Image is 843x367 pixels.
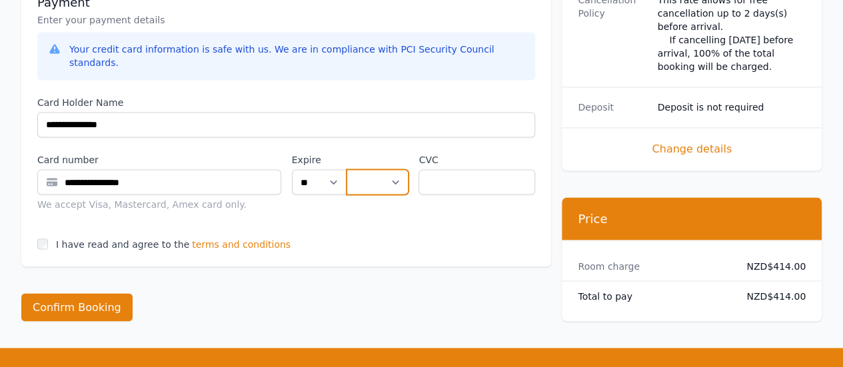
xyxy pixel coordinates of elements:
span: Change details [578,141,806,157]
dd: NZD$414.00 [737,289,806,302]
dt: Total to pay [578,289,726,302]
h3: Price [578,210,806,226]
span: terms and conditions [192,237,291,250]
div: Your credit card information is safe with us. We are in compliance with PCI Security Council stan... [69,43,524,69]
label: Expire [292,153,347,167]
label: . [347,153,409,167]
label: CVC [419,153,535,167]
dt: Deposit [578,101,646,114]
dd: Deposit is not required [658,101,806,114]
div: We accept Visa, Mastercard, Amex card only. [37,197,281,210]
label: I have read and agree to the [56,238,189,249]
button: Confirm Booking [21,293,133,321]
dt: Room charge [578,259,726,272]
label: Card Holder Name [37,96,535,109]
label: Card number [37,153,281,167]
dd: NZD$414.00 [737,259,806,272]
p: Enter your payment details [37,13,535,27]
